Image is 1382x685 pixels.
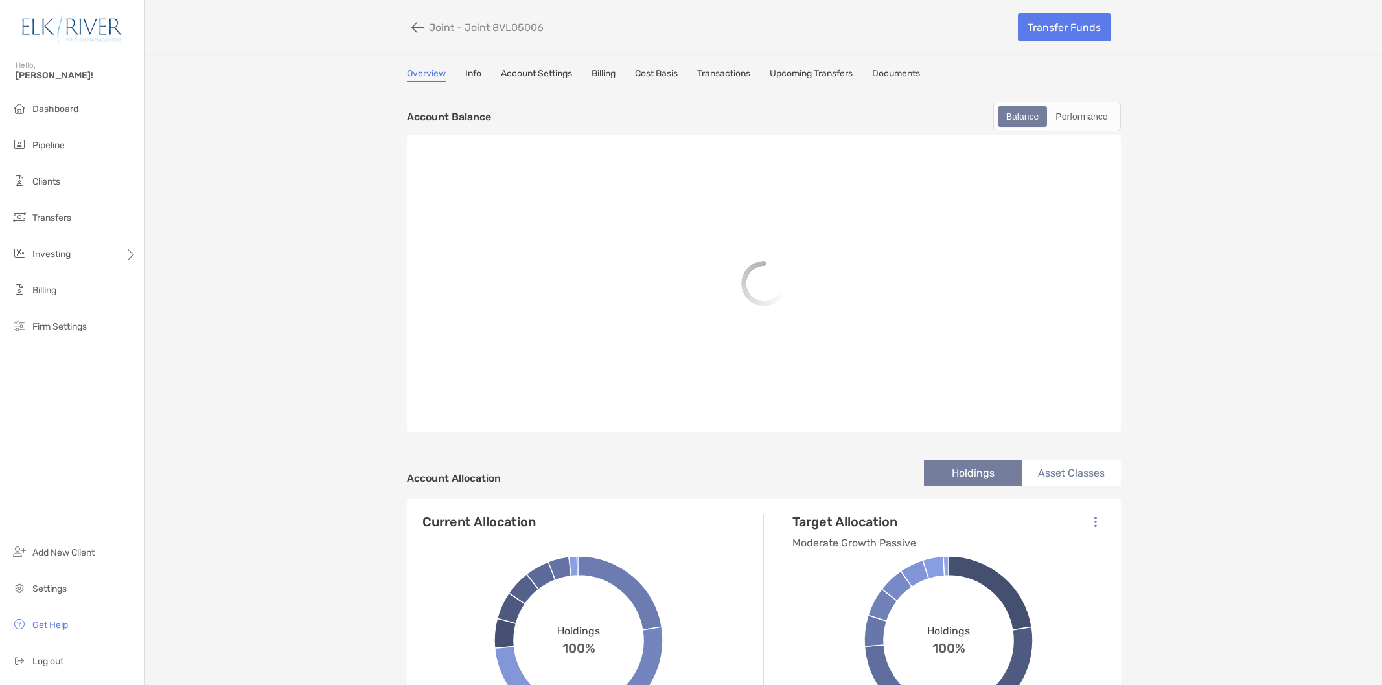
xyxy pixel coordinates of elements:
[12,100,27,116] img: dashboard icon
[12,544,27,559] img: add_new_client icon
[770,68,853,82] a: Upcoming Transfers
[927,625,970,637] span: Holdings
[32,212,71,223] span: Transfers
[407,109,491,125] p: Account Balance
[32,321,87,332] span: Firm Settings
[32,620,68,631] span: Get Help
[932,637,965,656] span: 100%
[32,104,78,115] span: Dashboard
[465,68,481,82] a: Info
[12,282,27,297] img: billing icon
[12,137,27,152] img: pipeline icon
[1022,460,1121,486] li: Asset Classes
[1018,13,1111,41] a: Transfer Funds
[12,616,27,632] img: get-help icon
[872,68,920,82] a: Documents
[12,173,27,188] img: clients icon
[407,68,446,82] a: Overview
[32,249,71,260] span: Investing
[924,460,1022,486] li: Holdings
[12,209,27,225] img: transfers icon
[999,107,1046,126] div: Balance
[422,514,536,530] h4: Current Allocation
[16,70,137,81] span: [PERSON_NAME]!
[12,653,27,668] img: logout icon
[1094,516,1097,528] img: Icon List Menu
[993,102,1121,131] div: segmented control
[12,245,27,261] img: investing icon
[592,68,616,82] a: Billing
[501,68,572,82] a: Account Settings
[32,583,67,594] span: Settings
[12,318,27,333] img: firm-settings icon
[557,625,600,637] span: Holdings
[16,5,129,52] img: Zoe Logo
[32,547,95,558] span: Add New Client
[407,472,501,484] h4: Account Allocation
[697,68,750,82] a: Transactions
[12,580,27,596] img: settings icon
[429,21,544,34] p: Joint - Joint 8VL05006
[32,656,63,667] span: Log out
[635,68,678,82] a: Cost Basis
[32,176,60,187] span: Clients
[32,140,65,151] span: Pipeline
[32,285,56,296] span: Billing
[792,514,916,530] h4: Target Allocation
[562,637,595,656] span: 100%
[792,535,916,551] p: Moderate Growth Passive
[1048,107,1114,126] div: Performance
